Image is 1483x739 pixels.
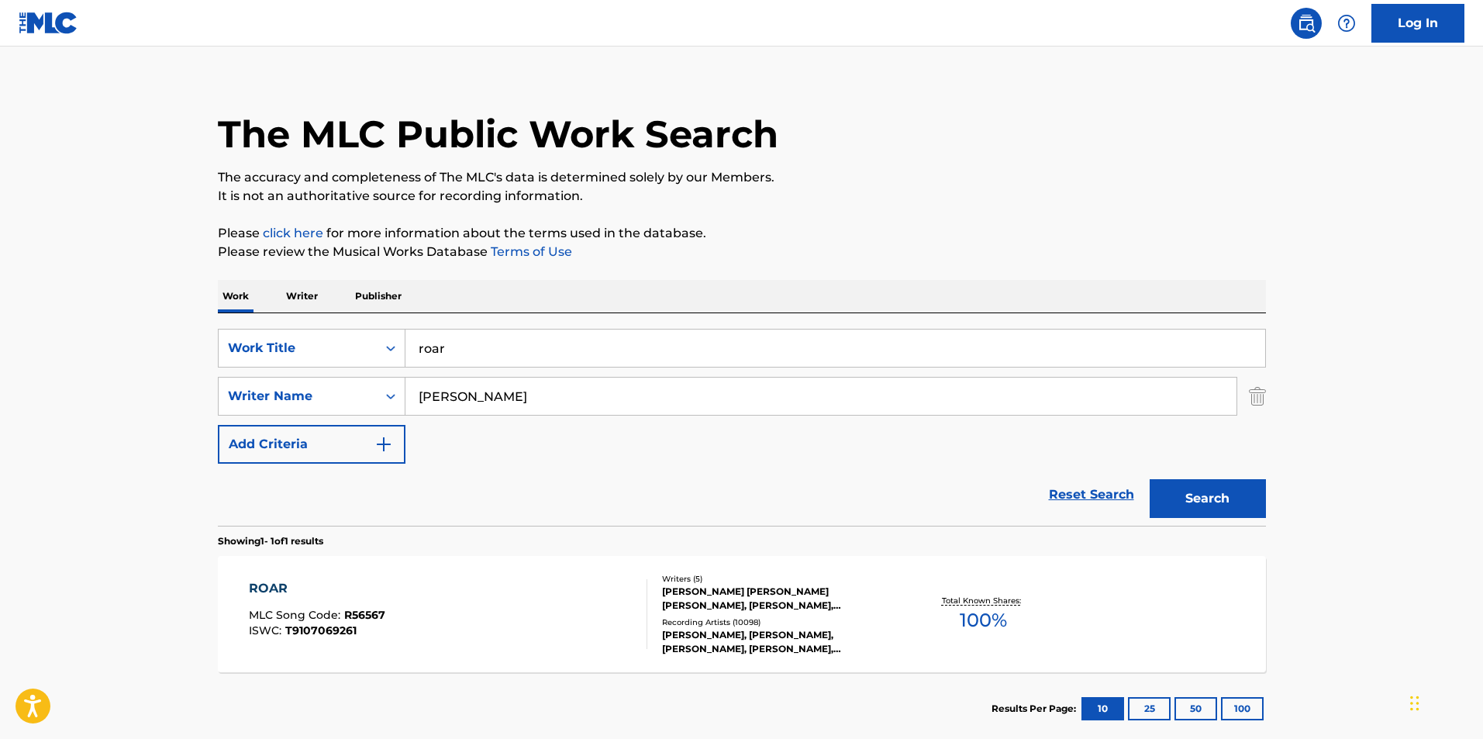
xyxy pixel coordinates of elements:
span: MLC Song Code : [249,608,344,622]
div: Writers ( 5 ) [662,573,896,585]
p: Total Known Shares: [942,595,1025,606]
p: Publisher [350,280,406,313]
a: click here [263,226,323,240]
span: 100 % [960,606,1007,634]
div: ROAR [249,579,385,598]
h1: The MLC Public Work Search [218,111,778,157]
button: 100 [1221,697,1264,720]
span: T9107069261 [285,623,357,637]
img: help [1337,14,1356,33]
button: 10 [1081,697,1124,720]
a: ROARMLC Song Code:R56567ISWC:T9107069261Writers (5)[PERSON_NAME] [PERSON_NAME] [PERSON_NAME], [PE... [218,556,1266,672]
p: Work [218,280,253,313]
div: [PERSON_NAME], [PERSON_NAME], [PERSON_NAME], [PERSON_NAME], [PERSON_NAME], [PERSON_NAME], [PERSON... [662,628,896,656]
div: Recording Artists ( 10098 ) [662,616,896,628]
form: Search Form [218,329,1266,526]
div: [PERSON_NAME] [PERSON_NAME] [PERSON_NAME], [PERSON_NAME], [PERSON_NAME] [PERSON_NAME] [PERSON_NAME] [662,585,896,613]
img: MLC Logo [19,12,78,34]
a: Public Search [1291,8,1322,39]
button: 50 [1174,697,1217,720]
div: Drag [1410,680,1419,727]
span: R56567 [344,608,385,622]
button: Search [1150,479,1266,518]
iframe: Chat Widget [1405,665,1483,739]
p: Please for more information about the terms used in the database. [218,224,1266,243]
img: Delete Criterion [1249,377,1266,416]
a: Reset Search [1041,478,1142,512]
div: Help [1331,8,1362,39]
p: Please review the Musical Works Database [218,243,1266,261]
img: search [1297,14,1316,33]
button: Add Criteria [218,425,405,464]
a: Terms of Use [488,244,572,259]
div: Writer Name [228,387,367,406]
p: Showing 1 - 1 of 1 results [218,534,323,548]
div: Work Title [228,339,367,357]
p: Results Per Page: [992,702,1080,716]
p: It is not an authoritative source for recording information. [218,187,1266,205]
a: Log In [1371,4,1464,43]
button: 25 [1128,697,1171,720]
img: 9d2ae6d4665cec9f34b9.svg [374,435,393,454]
p: The accuracy and completeness of The MLC's data is determined solely by our Members. [218,168,1266,187]
p: Writer [281,280,322,313]
span: ISWC : [249,623,285,637]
